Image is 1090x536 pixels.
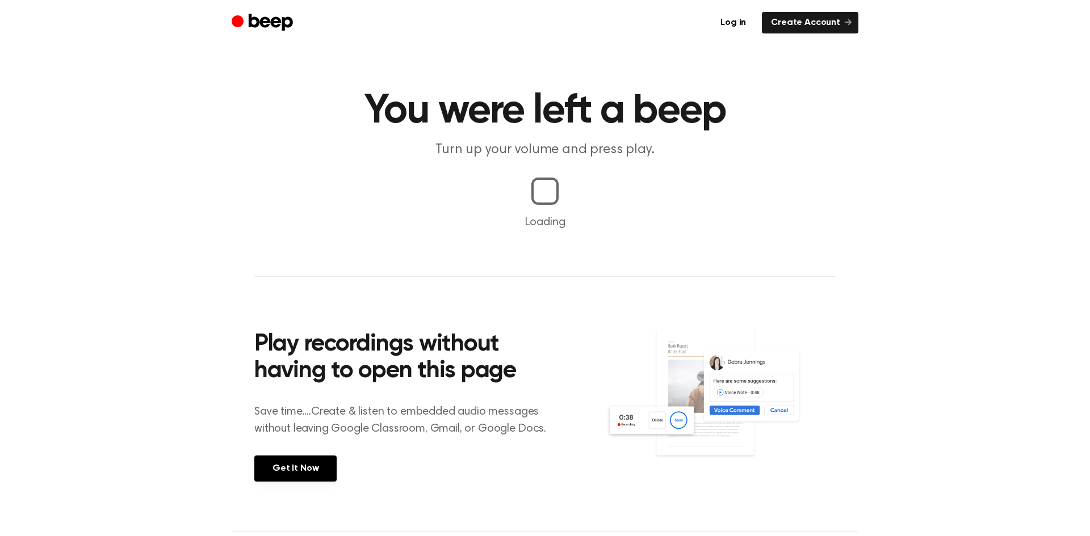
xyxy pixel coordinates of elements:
[232,12,296,34] a: Beep
[254,91,836,132] h1: You were left a beep
[254,331,560,385] h2: Play recordings without having to open this page
[14,214,1076,231] p: Loading
[327,141,763,159] p: Turn up your volume and press play.
[606,328,836,480] img: Voice Comments on Docs and Recording Widget
[254,455,337,482] a: Get It Now
[762,12,858,33] a: Create Account
[711,12,755,33] a: Log in
[254,403,560,437] p: Save time....Create & listen to embedded audio messages without leaving Google Classroom, Gmail, ...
